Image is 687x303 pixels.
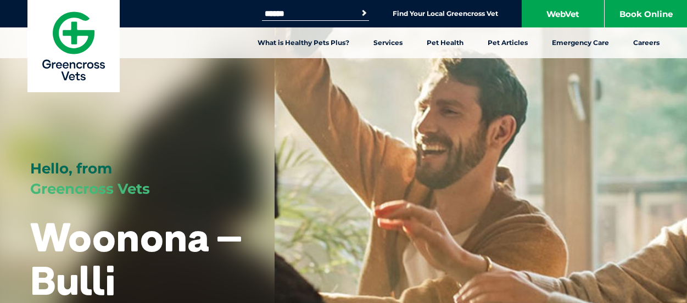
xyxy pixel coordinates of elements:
a: What is Healthy Pets Plus? [245,27,361,58]
a: Pet Health [415,27,476,58]
a: Find Your Local Greencross Vet [393,9,498,18]
a: Emergency Care [540,27,621,58]
span: Greencross Vets [30,180,150,198]
span: Hello, from [30,160,112,177]
a: Careers [621,27,672,58]
a: Services [361,27,415,58]
button: Search [359,8,370,19]
h1: Woonona – Bulli [30,215,244,302]
a: Pet Articles [476,27,540,58]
